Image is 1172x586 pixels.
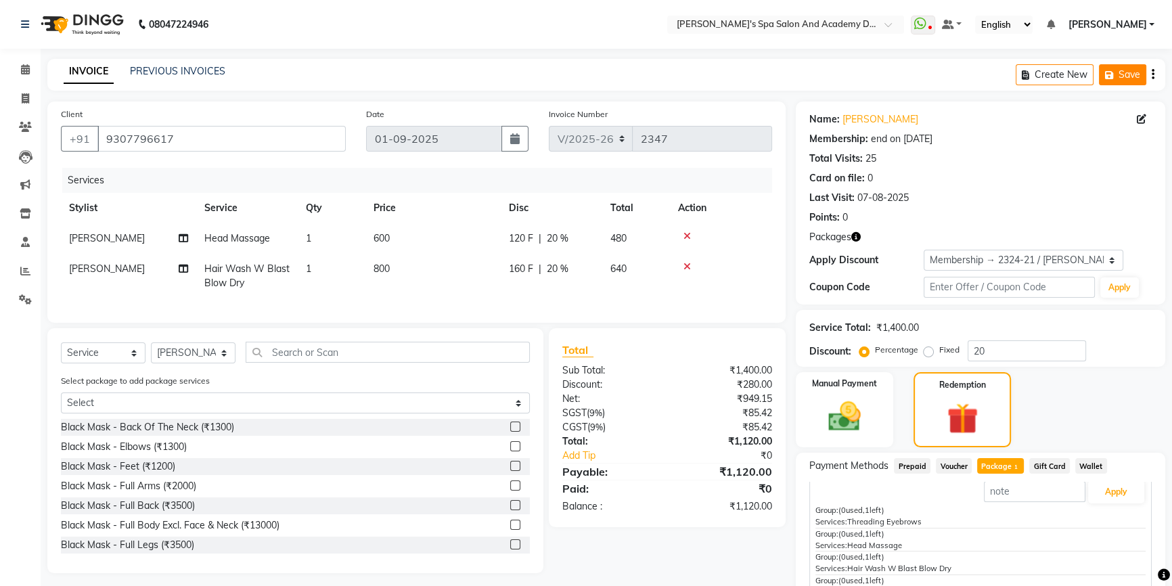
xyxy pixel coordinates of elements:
[812,378,877,390] label: Manual Payment
[838,529,846,539] span: (0
[686,449,782,463] div: ₹0
[894,458,930,474] span: Prepaid
[1075,458,1107,474] span: Wallet
[501,193,602,223] th: Disc
[61,459,175,474] div: Black Mask - Feet (₹1200)
[509,262,533,276] span: 160 F
[1099,64,1146,85] button: Save
[246,342,530,363] input: Search or Scan
[876,321,919,335] div: ₹1,400.00
[602,193,670,223] th: Total
[809,191,855,205] div: Last Visit:
[809,280,924,294] div: Coupon Code
[936,458,972,474] span: Voucher
[815,564,847,573] span: Services:
[867,171,873,185] div: 0
[815,576,838,585] span: Group:
[35,5,127,43] img: logo
[847,564,951,573] span: Hair Wash W Blast Blow Dry
[809,132,868,146] div: Membership:
[61,538,194,552] div: Black Mask - Full Legs (₹3500)
[61,518,279,533] div: Black Mask - Full Body Excl. Face & Neck (₹13000)
[847,541,902,550] span: Head Massage
[865,529,870,539] span: 1
[610,232,627,244] span: 480
[562,343,593,357] span: Total
[552,499,667,514] div: Balance :
[809,344,851,359] div: Discount:
[667,420,782,434] div: ₹85.42
[667,406,782,420] div: ₹85.42
[366,108,384,120] label: Date
[61,375,210,387] label: Select package to add package services
[1016,64,1094,85] button: Create New
[552,363,667,378] div: Sub Total:
[552,392,667,406] div: Net:
[552,480,667,497] div: Paid:
[61,499,195,513] div: Black Mask - Full Back (₹3500)
[838,576,884,585] span: used, left)
[1088,480,1144,503] button: Apply
[838,505,884,515] span: used, left)
[865,152,876,166] div: 25
[365,193,501,223] th: Price
[610,263,627,275] span: 640
[547,262,568,276] span: 20 %
[809,112,840,127] div: Name:
[809,152,863,166] div: Total Visits:
[1012,464,1019,472] span: 1
[809,230,851,244] span: Packages
[196,193,298,223] th: Service
[61,193,196,223] th: Stylist
[549,108,608,120] label: Invoice Number
[552,420,667,434] div: ( )
[374,232,390,244] span: 600
[815,517,847,526] span: Services:
[818,398,871,435] img: _cash.svg
[547,231,568,246] span: 20 %
[865,505,870,515] span: 1
[924,277,1095,298] input: Enter Offer / Coupon Code
[552,406,667,420] div: ( )
[667,499,782,514] div: ₹1,120.00
[149,5,208,43] b: 08047224946
[130,65,225,77] a: PREVIOUS INVOICES
[539,231,541,246] span: |
[939,344,960,356] label: Fixed
[306,232,311,244] span: 1
[61,420,234,434] div: Black Mask - Back Of The Neck (₹1300)
[590,422,603,432] span: 9%
[61,440,187,454] div: Black Mask - Elbows (₹1300)
[937,399,988,438] img: _gift.svg
[539,262,541,276] span: |
[815,529,838,539] span: Group:
[61,479,196,493] div: Black Mask - Full Arms (₹2000)
[847,517,922,526] span: Threading Eyebrows
[939,379,986,391] label: Redemption
[552,378,667,392] div: Discount:
[667,378,782,392] div: ₹280.00
[69,232,145,244] span: [PERSON_NAME]
[809,459,888,473] span: Payment Methods
[842,210,848,225] div: 0
[589,407,602,418] span: 9%
[61,126,99,152] button: +91
[984,481,1085,502] input: note
[204,232,270,244] span: Head Massage
[204,263,290,289] span: Hair Wash W Blast Blow Dry
[1100,277,1139,298] button: Apply
[809,253,924,267] div: Apply Discount
[667,392,782,406] div: ₹949.15
[865,576,870,585] span: 1
[552,434,667,449] div: Total:
[552,464,667,480] div: Payable:
[857,191,909,205] div: 07-08-2025
[1029,458,1070,474] span: Gift Card
[838,529,884,539] span: used, left)
[809,321,871,335] div: Service Total:
[562,421,587,433] span: CGST
[298,193,365,223] th: Qty
[838,552,884,562] span: used, left)
[977,458,1024,474] span: Package
[871,132,932,146] div: end on [DATE]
